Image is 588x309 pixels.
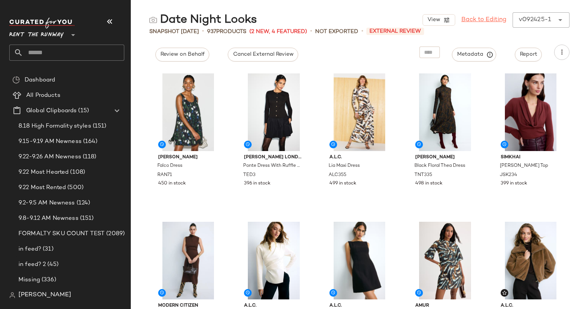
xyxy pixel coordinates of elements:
span: [PERSON_NAME] [415,154,475,161]
span: JSK234 [500,172,517,179]
span: (151) [91,122,107,131]
span: [PERSON_NAME] [158,154,218,161]
span: TED3 [243,172,256,179]
span: 9.22 Most Hearted [18,168,68,177]
span: (336) [40,276,56,284]
span: Falco Dress [157,163,182,169]
button: View [423,14,455,26]
span: 8.18 High Formality styles [18,122,91,131]
span: Lia Maxi Dress [329,163,360,169]
span: • [310,27,312,36]
span: (108) [68,168,85,177]
span: • [202,27,204,36]
img: AMR165.jpg [409,222,481,299]
img: ALC360.jpg [323,222,396,299]
a: Back to Editing [461,15,506,25]
span: (124) [75,199,90,208]
span: in feed? [18,245,41,254]
span: 399 in stock [501,180,527,187]
img: JSK234.jpg [494,73,567,151]
img: TED3.jpg [238,73,310,151]
span: Review on Behalf [160,51,205,58]
span: Report [520,51,537,58]
span: Ponte Dress With Ruffle Combo [243,163,303,169]
span: [PERSON_NAME] [18,291,71,300]
button: Report [515,48,542,61]
img: MODC24.jpg [152,222,224,299]
button: Review on Behalf [155,48,209,61]
button: Cancel External Review [228,48,298,61]
img: ALC357.jpg [238,222,310,299]
div: v092425-1 [519,15,551,25]
span: Metadata [457,51,492,58]
img: cfy_white_logo.C9jOOHJF.svg [9,18,75,28]
img: RAN71.jpg [152,73,224,151]
span: Snapshot [DATE] [149,28,199,36]
span: (164) [82,137,98,146]
img: ALC352.jpg [494,222,567,299]
span: (2 New, 4 Featured) [249,28,307,36]
span: 450 in stock [158,180,186,187]
img: svg%3e [502,291,507,295]
span: Rent the Runway [9,26,64,40]
img: svg%3e [9,292,15,298]
span: (45) [46,260,58,269]
div: Products [207,28,246,36]
span: (15) [77,106,89,115]
span: [PERSON_NAME] Top [500,163,548,169]
span: SIMKHAI [501,154,561,161]
span: Global Clipboards [26,106,77,115]
img: TNT335.jpg [409,73,481,151]
span: (500) [66,183,84,192]
span: FORMALTY SKU COUNT TEST [18,229,105,238]
div: Date Night Looks [149,12,257,28]
span: 9.8-9.12 AM Newness [18,214,79,223]
span: 498 in stock [415,180,443,187]
span: in feed? 2 [18,260,46,269]
span: TNT335 [414,172,432,179]
span: All Products [26,91,60,100]
span: 9.22-9.26 AM Newness [18,153,81,161]
span: Dashboard [25,76,55,85]
span: • [361,27,363,36]
span: Cancel External Review [232,51,293,58]
span: ALC355 [329,172,346,179]
span: (2089) [105,229,125,238]
span: [PERSON_NAME] London [244,154,304,161]
span: 937 [207,29,216,35]
span: (151) [79,214,94,223]
span: 396 in stock [244,180,271,187]
span: Missing [18,276,40,284]
span: RAN71 [157,172,172,179]
img: svg%3e [12,76,20,84]
span: 9.2-9.5 AM Newness [18,199,75,208]
span: (118) [81,153,97,161]
span: Black Floral Thea Dress [414,163,465,169]
span: 499 in stock [329,180,356,187]
img: ALC355.jpg [323,73,396,151]
span: 9.22 Most Rented [18,183,66,192]
span: (31) [41,245,53,254]
span: 9.15-9.19 AM Newness [18,137,82,146]
img: svg%3e [149,16,157,24]
span: View [427,17,440,23]
span: External Review [366,28,424,35]
span: A.L.C. [329,154,389,161]
button: Metadata [452,48,496,61]
span: Not Exported [315,28,358,36]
